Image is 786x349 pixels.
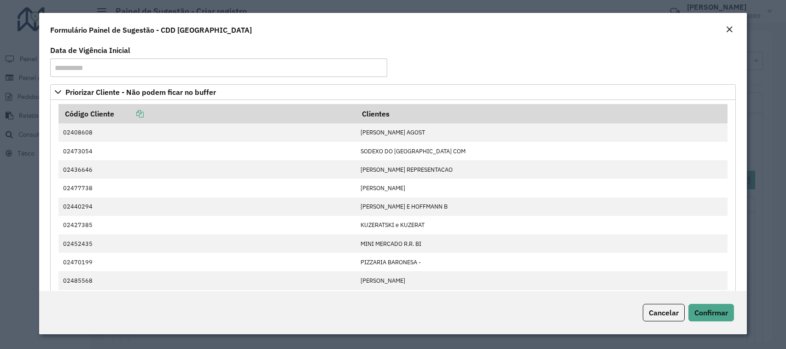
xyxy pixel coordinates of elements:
td: 02408608 [58,123,355,142]
td: 02470199 [58,253,355,271]
td: MINI MERCADO R.R. BI [355,234,728,253]
td: [PERSON_NAME] [355,179,728,197]
td: 02485568 [58,271,355,290]
th: Código Cliente [58,104,355,123]
td: 02452435 [58,234,355,253]
a: Priorizar Cliente - Não podem ficar no buffer [50,84,735,100]
a: Copiar [114,109,144,118]
button: Close [723,24,736,36]
label: Data de Vigência Inicial [50,45,130,56]
td: [PERSON_NAME] REPRESENTACAO [355,160,728,179]
td: 02427385 [58,216,355,234]
td: 02436646 [58,160,355,179]
h4: Formulário Painel de Sugestão - CDD [GEOGRAPHIC_DATA] [50,24,252,35]
em: Fechar [726,26,733,33]
td: [PERSON_NAME] E HOFFMANN B [355,198,728,216]
td: 02473054 [58,142,355,160]
td: [PERSON_NAME] [355,271,728,290]
span: Cancelar [649,308,679,317]
span: Priorizar Cliente - Não podem ficar no buffer [65,88,216,96]
td: KUZERATSKI e KUZERAT [355,216,728,234]
button: Confirmar [688,304,734,321]
td: 02477738 [58,179,355,197]
button: Cancelar [643,304,685,321]
td: SODEXO DO [GEOGRAPHIC_DATA] COM [355,142,728,160]
td: 02440294 [58,198,355,216]
td: PIZZARIA BARONESA - [355,253,728,271]
th: Clientes [355,104,728,123]
td: [PERSON_NAME] AGOST [355,123,728,142]
span: Confirmar [694,308,728,317]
